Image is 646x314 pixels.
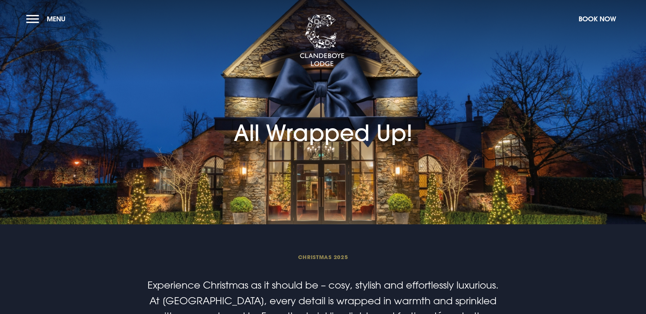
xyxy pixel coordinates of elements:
img: Clandeboye Lodge [300,15,345,67]
button: Menu [26,11,69,27]
span: Menu [47,15,66,23]
span: Christmas 2025 [145,253,501,261]
button: Book Now [575,11,620,27]
h1: All Wrapped Up! [234,82,413,147]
